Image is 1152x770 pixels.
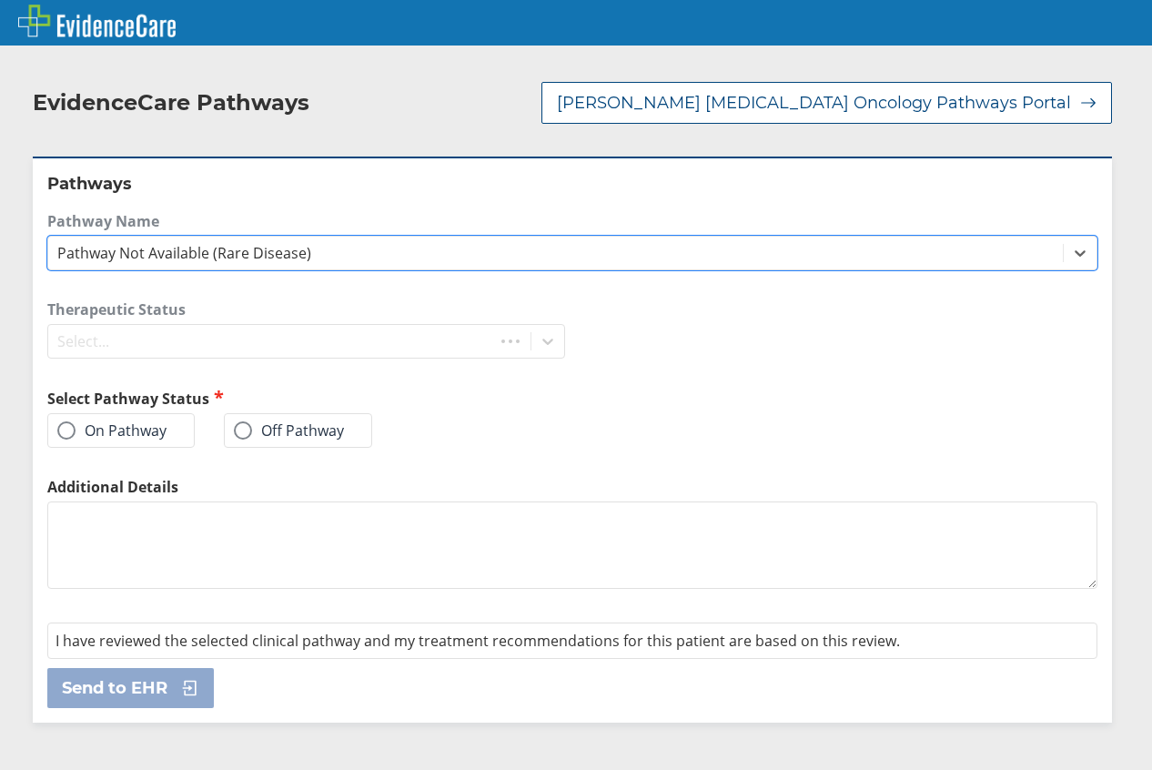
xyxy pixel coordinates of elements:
[47,477,1097,497] label: Additional Details
[47,668,214,708] button: Send to EHR
[234,421,344,440] label: Off Pathway
[62,677,167,699] span: Send to EHR
[47,173,1097,195] h2: Pathways
[56,631,900,651] span: I have reviewed the selected clinical pathway and my treatment recommendations for this patient a...
[18,5,176,37] img: EvidenceCare
[57,421,167,440] label: On Pathway
[541,82,1112,124] button: [PERSON_NAME] [MEDICAL_DATA] Oncology Pathways Portal
[33,89,309,117] h2: EvidenceCare Pathways
[47,388,565,409] h2: Select Pathway Status
[47,211,1097,231] label: Pathway Name
[47,299,565,319] label: Therapeutic Status
[557,92,1071,114] span: [PERSON_NAME] [MEDICAL_DATA] Oncology Pathways Portal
